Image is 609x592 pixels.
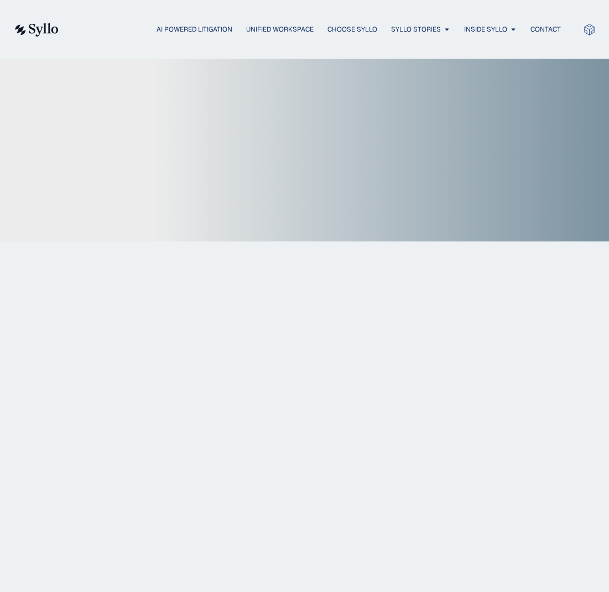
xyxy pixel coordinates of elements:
a: Syllo Stories [391,24,441,34]
a: Contact [530,24,561,34]
a: AI Powered Litigation [157,24,232,34]
a: Choose Syllo [327,24,377,34]
a: Unified Workspace [246,24,314,34]
img: syllo [13,23,59,37]
div: Menu Toggle [81,24,561,35]
nav: Menu [81,24,561,35]
a: Inside Syllo [464,24,507,34]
